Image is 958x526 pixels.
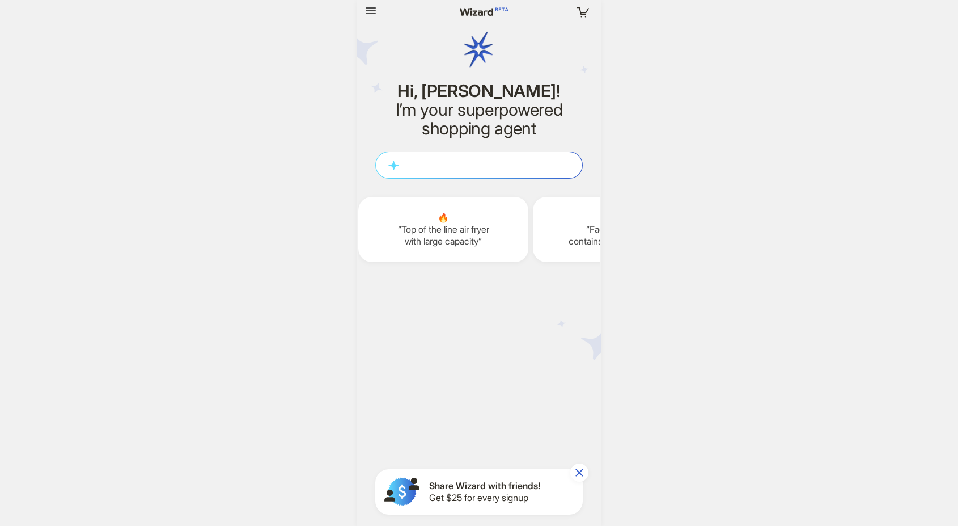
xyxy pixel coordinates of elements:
q: Face wash that contains hyaluronic acid [542,224,694,247]
span: 🧼 [542,212,694,224]
span: 🔥 [367,212,519,224]
div: 🔥Top of the line air fryer with large capacity [358,197,528,262]
q: Top of the line air fryer with large capacity [367,224,519,247]
h2: I’m your superpowered shopping agent [375,100,583,138]
img: wizard logo [444,5,513,95]
h1: Hi, [PERSON_NAME]! [375,82,583,100]
button: Share Wizard with friends!Get $25 for every signup [375,469,583,515]
span: Get $25 for every signup [429,492,540,504]
span: Share Wizard with friends! [429,480,540,492]
div: 🧼Face wash that contains hyaluronic acid [533,197,703,262]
